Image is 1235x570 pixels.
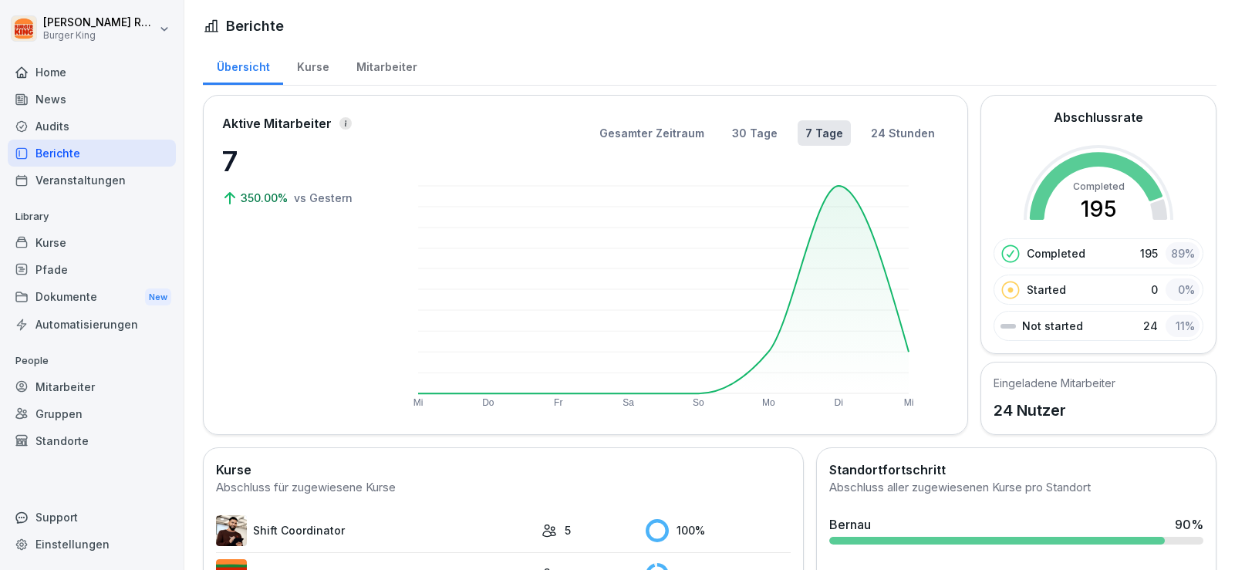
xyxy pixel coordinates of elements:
p: 24 Nutzer [994,399,1115,422]
a: Audits [8,113,176,140]
img: q4kvd0p412g56irxfxn6tm8s.png [216,515,247,546]
h2: Abschlussrate [1054,108,1143,126]
div: 100 % [646,519,791,542]
p: 0 [1151,282,1158,298]
a: Kurse [8,229,176,256]
text: Di [834,397,842,408]
p: vs Gestern [294,190,353,206]
a: Berichte [8,140,176,167]
p: Not started [1022,318,1083,334]
h2: Standortfortschritt [829,460,1203,479]
text: Mi [413,397,423,408]
button: 30 Tage [724,120,785,146]
a: Bernau90% [823,509,1210,551]
a: Automatisierungen [8,311,176,338]
button: 7 Tage [798,120,851,146]
p: 350.00% [241,190,291,206]
h2: Kurse [216,460,791,479]
h1: Berichte [226,15,284,36]
button: 24 Stunden [863,120,943,146]
a: Pfade [8,256,176,283]
div: Support [8,504,176,531]
a: Übersicht [203,46,283,85]
p: Aktive Mitarbeiter [222,114,332,133]
p: Burger King [43,30,156,41]
p: Completed [1027,245,1085,261]
text: Mo [762,397,775,408]
text: Mi [903,397,913,408]
div: New [145,288,171,306]
a: Kurse [283,46,342,85]
p: 24 [1143,318,1158,334]
div: 90 % [1175,515,1203,534]
a: Mitarbeiter [342,46,430,85]
a: Gruppen [8,400,176,427]
a: DokumenteNew [8,283,176,312]
div: Bernau [829,515,871,534]
text: Do [482,397,494,408]
a: Standorte [8,427,176,454]
p: 195 [1140,245,1158,261]
a: Veranstaltungen [8,167,176,194]
button: Gesamter Zeitraum [592,120,712,146]
div: Dokumente [8,283,176,312]
div: 11 % [1166,315,1200,337]
p: [PERSON_NAME] Rohrich [43,16,156,29]
p: Library [8,204,176,229]
p: 5 [565,522,571,538]
div: Abschluss für zugewiesene Kurse [216,479,791,497]
a: News [8,86,176,113]
div: 0 % [1166,278,1200,301]
text: Sa [623,397,634,408]
a: Einstellungen [8,531,176,558]
div: Abschluss aller zugewiesenen Kurse pro Standort [829,479,1203,497]
a: Mitarbeiter [8,373,176,400]
a: Home [8,59,176,86]
a: Shift Coordinator [216,515,534,546]
div: 89 % [1166,242,1200,265]
p: 7 [222,140,376,182]
p: Started [1027,282,1066,298]
text: Fr [554,397,562,408]
text: So [693,397,704,408]
h5: Eingeladene Mitarbeiter [994,375,1115,391]
p: People [8,349,176,373]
